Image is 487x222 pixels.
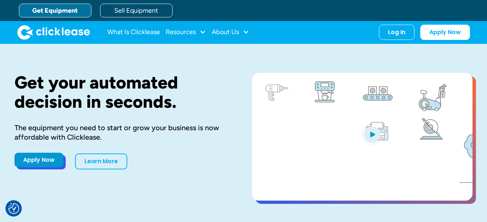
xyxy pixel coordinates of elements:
a: open lightbox [252,73,472,201]
img: Blue play button logo on a light blue circular background [362,124,382,144]
img: Revisit consent button [8,203,19,214]
a: home [17,25,90,40]
a: Learn More [75,153,127,169]
h1: Get your automated decision in seconds. [15,73,229,111]
div: The equipment you need to start or grow your business is now affordable with Clicklease. [15,123,229,142]
a: Sell Equipment [100,4,173,17]
a: Apply Now [420,25,470,40]
button: Consent Preferences [8,203,19,214]
a: Get Equipment [19,4,91,17]
div: About Us [212,25,249,40]
div: Log In [388,29,405,36]
a: What Is Clicklease [107,25,160,40]
img: Clicklease logo [17,25,90,40]
a: Apply Now [15,153,63,167]
div: Resources [166,25,206,40]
